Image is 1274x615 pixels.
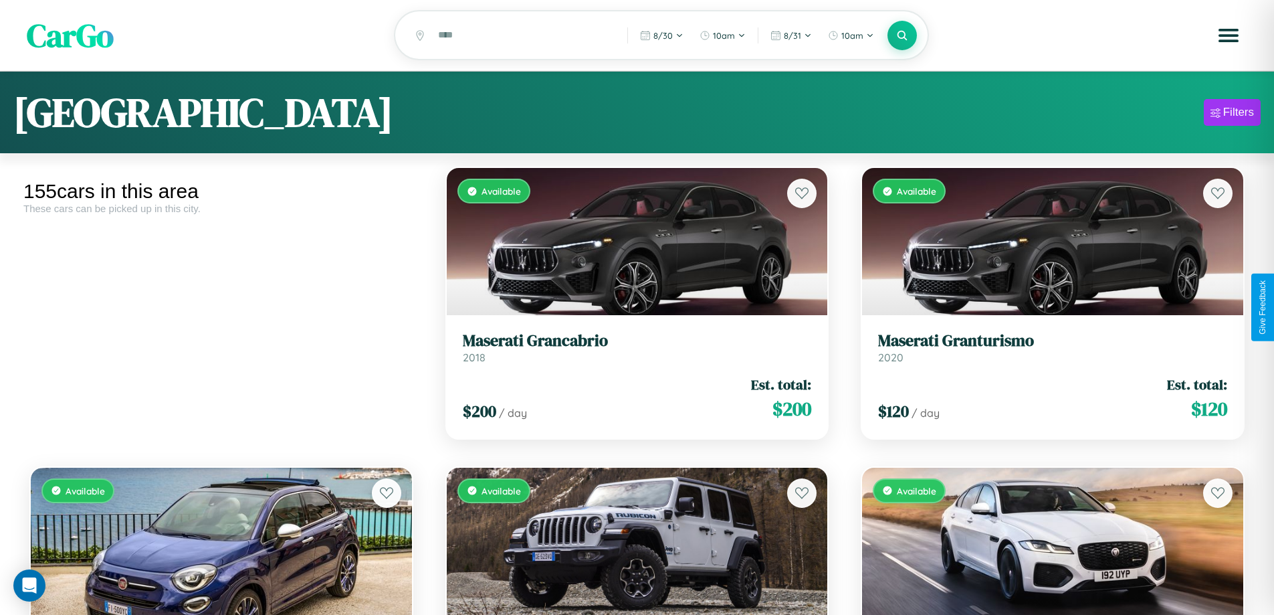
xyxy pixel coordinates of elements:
[1210,17,1247,54] button: Open menu
[23,180,419,203] div: 155 cars in this area
[1204,99,1261,126] button: Filters
[1223,106,1254,119] div: Filters
[784,30,801,41] span: 8 / 31
[13,569,45,602] div: Open Intercom Messenger
[23,203,419,214] div: These cars can be picked up in this city.
[463,331,812,364] a: Maserati Grancabrio2018
[1191,396,1227,422] span: $ 120
[878,400,909,422] span: $ 120
[764,25,819,46] button: 8/31
[878,331,1227,364] a: Maserati Granturismo2020
[482,185,521,197] span: Available
[463,351,486,364] span: 2018
[482,485,521,497] span: Available
[772,396,811,422] span: $ 200
[66,485,105,497] span: Available
[713,30,735,41] span: 10am
[878,331,1227,351] h3: Maserati Granturismo
[463,331,812,351] h3: Maserati Grancabrio
[499,406,527,420] span: / day
[693,25,752,46] button: 10am
[653,30,673,41] span: 8 / 30
[897,485,936,497] span: Available
[878,351,904,364] span: 2020
[463,400,496,422] span: $ 200
[912,406,940,420] span: / day
[1167,375,1227,394] span: Est. total:
[1258,280,1267,335] div: Give Feedback
[897,185,936,197] span: Available
[633,25,690,46] button: 8/30
[27,13,114,58] span: CarGo
[13,85,393,140] h1: [GEOGRAPHIC_DATA]
[841,30,863,41] span: 10am
[751,375,811,394] span: Est. total:
[821,25,881,46] button: 10am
